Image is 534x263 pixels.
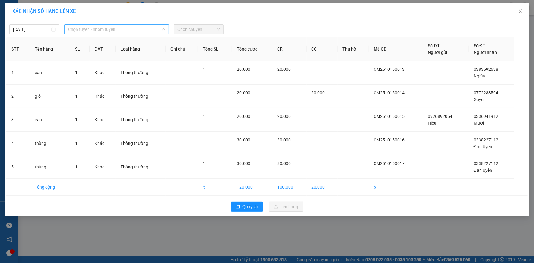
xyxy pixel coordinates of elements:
th: Thu hộ [338,37,369,61]
span: 30.000 [277,137,291,142]
td: Tổng cộng [30,179,70,196]
td: Thông thường [116,155,166,179]
td: 2 [6,85,30,108]
span: 1 [75,164,77,169]
span: down [162,28,166,31]
span: 30.000 [237,137,250,142]
span: 1 [75,94,77,99]
th: CC [307,37,338,61]
span: 1 [75,141,77,146]
span: Quay lại [243,203,258,210]
td: Thông thường [116,132,166,155]
span: Xuyên [474,97,486,102]
span: 0336941912 [474,114,498,119]
td: 4 [6,132,30,155]
span: 20.000 [237,67,250,72]
td: 1 [6,61,30,85]
span: 0338227112 [474,137,498,142]
td: thùng [30,132,70,155]
span: 0338227112 [474,161,498,166]
span: 0383592698 [474,67,498,72]
span: CM2510150013 [374,67,405,72]
span: Số ĐT [474,43,485,48]
td: giỏ [30,85,70,108]
span: Số ĐT [428,43,440,48]
td: 120.000 [232,179,272,196]
span: 1 [75,117,77,122]
span: Đan Uyên [474,144,492,149]
th: Tổng SL [198,37,232,61]
span: 30.000 [277,161,291,166]
span: 20.000 [312,90,325,95]
span: 1 [203,90,205,95]
th: CR [272,37,307,61]
span: 20.000 [277,114,291,119]
td: Khác [90,108,116,132]
td: thùng [30,155,70,179]
td: Khác [90,85,116,108]
span: CM2510150015 [374,114,405,119]
span: 0976892054 [428,114,453,119]
td: Khác [90,155,116,179]
span: Người nhận [474,50,497,55]
input: 15/10/2025 [13,26,50,33]
th: Tổng cước [232,37,272,61]
td: 5 [198,179,232,196]
td: 3 [6,108,30,132]
span: 20.000 [237,90,250,95]
span: Chọn tuyến - nhóm tuyến [68,25,165,34]
td: 5 [369,179,423,196]
th: Tên hàng [30,37,70,61]
td: Khác [90,132,116,155]
td: can [30,61,70,85]
span: CM2510150017 [374,161,405,166]
td: Thông thường [116,108,166,132]
span: CM2510150014 [374,90,405,95]
td: 5 [6,155,30,179]
button: uploadLên hàng [269,202,303,212]
span: rollback [236,205,240,209]
span: Nghĩa [474,73,485,78]
span: 20.000 [277,67,291,72]
span: 1 [203,161,205,166]
span: Người gửi [428,50,448,55]
span: CM2510150016 [374,137,405,142]
span: close [518,9,523,14]
span: Hiếu [428,121,437,126]
span: Mười [474,121,484,126]
button: rollbackQuay lại [231,202,263,212]
span: Đan Uyên [474,168,492,173]
td: 20.000 [307,179,338,196]
th: Mã GD [369,37,423,61]
span: 1 [203,137,205,142]
span: XÁC NHẬN SỐ HÀNG LÊN XE [12,8,76,14]
span: 1 [203,114,205,119]
span: 0772283594 [474,90,498,95]
td: 100.000 [272,179,307,196]
button: Close [512,3,529,20]
th: STT [6,37,30,61]
td: Thông thường [116,85,166,108]
span: 20.000 [237,114,250,119]
span: 30.000 [237,161,250,166]
span: Chọn chuyến [177,25,220,34]
td: can [30,108,70,132]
